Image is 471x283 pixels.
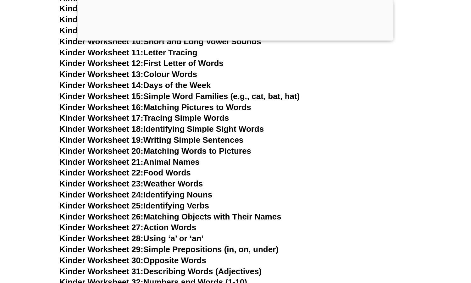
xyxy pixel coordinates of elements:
span: Kinder Worksheet 20: [59,146,143,156]
span: Kinder Worksheet 24: [59,190,143,199]
a: Kinder Worksheet 28:Using ‘a’ or ‘an’ [59,234,204,243]
span: Kinder Worksheet 8: [59,15,139,24]
span: Kinder Worksheet 25: [59,201,143,210]
span: Kinder Worksheet 27: [59,223,143,232]
a: Kinder Worksheet 26:Matching Objects with Their Names [59,212,281,221]
a: Kinder Worksheet 17:Tracing Simple Words [59,113,229,123]
a: Kinder Worksheet 25:Identifying Verbs [59,201,209,210]
span: Kinder Worksheet 11: [59,48,143,57]
a: Kinder Worksheet 9:Simple CVC (Consonant-Vowel-Consonant) Words [59,26,334,35]
span: Kinder Worksheet 9: [59,26,139,35]
a: Kinder Worksheet 11:Letter Tracing [59,48,197,57]
span: Kinder Worksheet 21: [59,157,143,167]
a: Kinder Worksheet 23:Weather Words [59,179,203,188]
span: Kinder Worksheet 30: [59,256,143,265]
iframe: Chat Widget [363,212,471,283]
span: Kinder Worksheet 22: [59,168,143,177]
span: Kinder Worksheet 23: [59,179,143,188]
a: Kinder Worksheet 10:Short and Long Vowel Sounds [59,37,261,46]
a: Kinder Worksheet 16:Matching Pictures to Words [59,103,251,112]
a: Kinder Worksheet 31:Describing Words (Adjectives) [59,267,262,276]
a: Kinder Worksheet 8:Identifying Vowel Sounds [59,15,237,24]
span: Kinder Worksheet 26: [59,212,143,221]
a: Kinder Worksheet 18:Identifying Simple Sight Words [59,124,264,134]
a: Kinder Worksheet 14:Days of the Week [59,80,211,90]
a: Kinder Worksheet 12:First Letter of Words [59,58,224,68]
a: Kinder Worksheet 21:Animal Names [59,157,200,167]
a: Kinder Worksheet 13:Colour Words [59,69,197,79]
span: Kinder Worksheet 19: [59,135,143,145]
a: Kinder Worksheet 15:Simple Word Families (e.g., cat, bat, hat) [59,92,300,101]
a: Kinder Worksheet 19:Writing Simple Sentences [59,135,243,145]
span: Kinder Worksheet 15: [59,92,143,101]
span: Kinder Worksheet 29: [59,245,143,254]
a: Kinder Worksheet 24:Identifying Nouns [59,190,212,199]
a: Kinder Worksheet 29:Simple Prepositions (in, on, under) [59,245,279,254]
a: Kinder Worksheet 30:Opposite Words [59,256,206,265]
span: Kinder Worksheet 7: [59,4,139,13]
a: Kinder Worksheet 22:Food Words [59,168,191,177]
a: Kinder Worksheet 27:Action Words [59,223,196,232]
span: Kinder Worksheet 13: [59,69,143,79]
span: Kinder Worksheet 18: [59,124,143,134]
a: Kinder Worksheet 7:Matching Uppercase and Lowercase Letters [59,4,309,13]
span: Kinder Worksheet 17: [59,113,143,123]
span: Kinder Worksheet 31: [59,267,143,276]
span: Kinder Worksheet 16: [59,103,143,112]
span: Kinder Worksheet 28: [59,234,143,243]
span: Kinder Worksheet 14: [59,80,143,90]
span: Kinder Worksheet 12: [59,58,143,68]
span: Kinder Worksheet 10: [59,37,143,46]
a: Kinder Worksheet 20:Matching Words to Pictures [59,146,251,156]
